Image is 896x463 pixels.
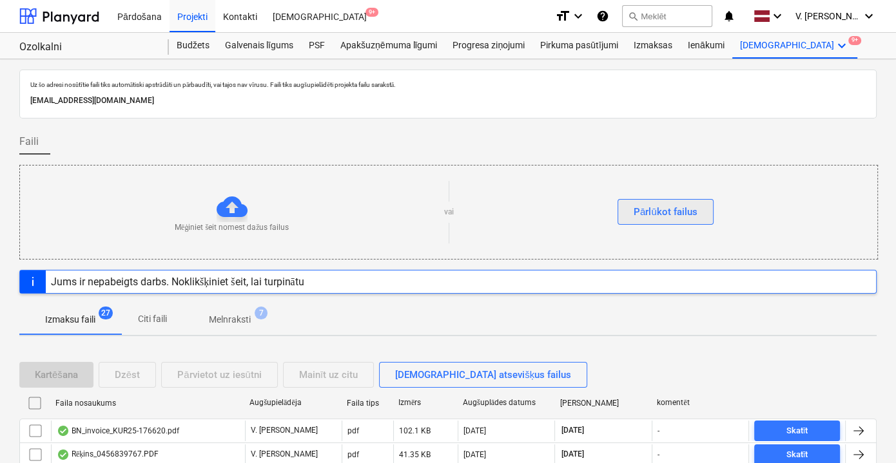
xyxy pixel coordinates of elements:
span: 9+ [848,36,861,45]
i: keyboard_arrow_down [834,38,850,53]
a: Galvenais līgums [217,33,301,59]
div: Izmērs [398,398,453,408]
a: PSF [301,33,333,59]
i: format_size [555,8,570,24]
p: V. [PERSON_NAME] [251,425,318,436]
div: 102.1 KB [399,426,431,435]
i: keyboard_arrow_down [770,8,785,24]
button: [DEMOGRAPHIC_DATA] atsevišķus failus [379,362,587,388]
div: pdf [347,426,359,435]
i: keyboard_arrow_down [861,8,877,24]
div: Faila tips [347,399,388,408]
div: [DATE] [463,450,486,459]
div: pdf [347,450,359,459]
div: Faila nosaukums [55,399,239,408]
i: Zināšanu pamats [596,8,609,24]
i: notifications [723,8,735,24]
span: V. [PERSON_NAME] [795,11,860,21]
div: 41.35 KB [399,450,431,459]
div: Augšupielādēja [249,398,336,408]
div: OCR pabeigts [57,426,70,436]
div: Mēģiniet šeit nomest dažus failusvaiPārlūkot failus [19,165,878,260]
span: Faili [19,134,39,149]
p: Mēģiniet šeit nomest dažus failus [175,222,289,233]
a: Apakšuzņēmuma līgumi [333,33,445,59]
button: Meklēt [622,5,712,27]
i: keyboard_arrow_down [570,8,586,24]
span: search [628,11,638,21]
div: BN_invoice_KUR25-176620.pdf [57,426,179,436]
a: Progresa ziņojumi [445,33,532,59]
a: Pirkuma pasūtījumi [532,33,626,59]
div: [DATE] [463,426,486,435]
div: Ozolkalni [19,41,153,54]
span: 9+ [365,8,378,17]
p: V. [PERSON_NAME] [251,449,318,460]
div: Augšuplādes datums [463,398,550,408]
div: Skatīt [786,424,808,439]
div: [DEMOGRAPHIC_DATA] [732,33,857,59]
p: [EMAIL_ADDRESS][DOMAIN_NAME] [30,94,866,108]
p: Melnraksti [209,313,251,326]
a: Ienākumi [680,33,732,59]
div: Rēķins_0456839767.PDF [57,449,159,460]
div: komentēt [657,398,744,408]
span: [DATE] [560,425,585,436]
div: - [657,426,659,435]
div: [PERSON_NAME] [560,399,647,408]
p: Uz šo adresi nosūtītie faili tiks automātiski apstrādāti un pārbaudīti, vai tajos nav vīrusu. Fai... [30,80,866,89]
div: [DEMOGRAPHIC_DATA] atsevišķus failus [395,366,571,383]
div: Skatīt [786,448,808,462]
p: Citi faili [137,312,168,326]
div: Jums ir nepabeigts darbs. Noklikšķiniet šeit, lai turpinātu [51,276,304,288]
span: [DATE] [560,449,585,460]
a: Budžets [169,33,217,59]
a: Izmaksas [626,33,680,59]
span: 7 [255,307,268,319]
div: Pārlūkot failus [634,203,697,220]
div: - [657,450,659,459]
button: Pārlūkot failus [618,199,714,225]
p: vai [444,207,454,218]
p: Izmaksu faili [45,313,95,326]
button: Skatīt [754,420,840,441]
div: OCR pabeigts [57,449,70,460]
span: 27 [99,307,113,319]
